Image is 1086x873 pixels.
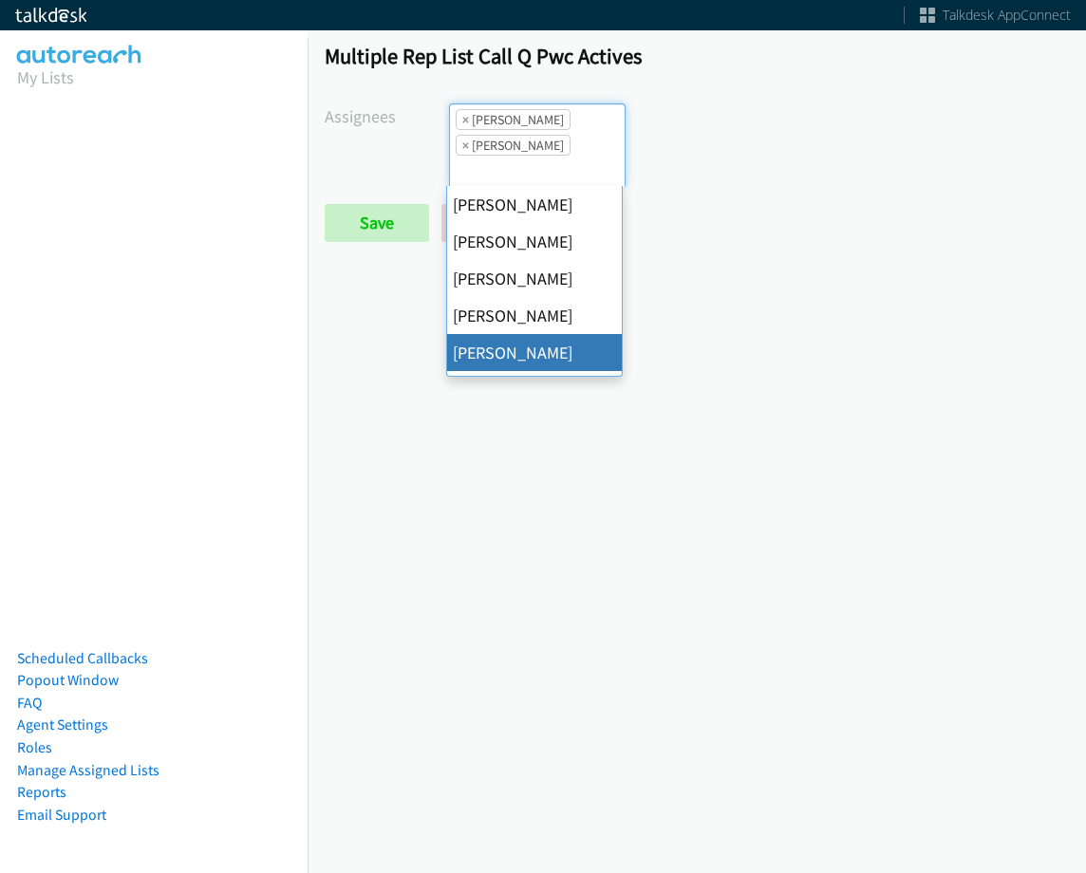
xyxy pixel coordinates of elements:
span: × [462,136,469,155]
a: Agent Settings [17,715,108,734]
a: Email Support [17,806,106,824]
li: [PERSON_NAME] [447,186,622,223]
a: Roles [17,738,52,756]
a: Scheduled Callbacks [17,649,148,667]
h1: Multiple Rep List Call Q Pwc Actives [325,43,1069,69]
a: Talkdesk AppConnect [920,6,1071,25]
li: [PERSON_NAME] [447,371,622,408]
li: Jasmin Martinez [456,135,571,156]
li: [PERSON_NAME] [447,334,622,371]
span: × [462,110,469,129]
a: Manage Assigned Lists [17,761,159,779]
input: Save [325,204,429,242]
a: Reports [17,783,66,801]
a: FAQ [17,694,42,712]
a: Popout Window [17,671,119,689]
a: Back [441,204,547,242]
a: My Lists [17,66,74,88]
li: [PERSON_NAME] [447,260,622,297]
li: [PERSON_NAME] [447,297,622,334]
li: Daquaya Johnson [456,109,571,130]
li: [PERSON_NAME] [447,223,622,260]
label: Assignees [325,103,449,129]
